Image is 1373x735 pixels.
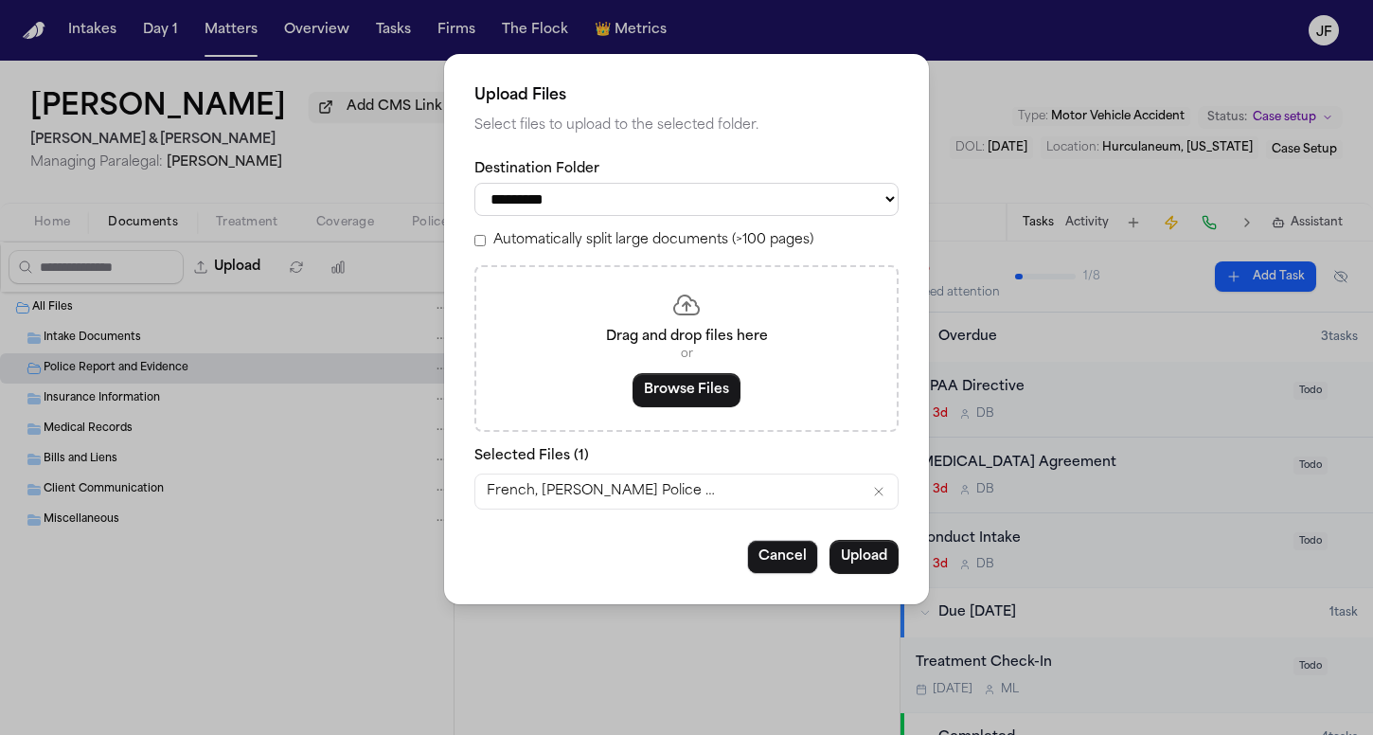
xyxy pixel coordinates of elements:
[487,482,723,501] span: French, [PERSON_NAME] Police Report.pdf
[474,160,899,179] label: Destination Folder
[499,347,874,362] p: or
[474,84,899,107] h2: Upload Files
[474,447,899,466] p: Selected Files ( 1 )
[871,484,886,499] button: Remove French, Darrell_ Police Report.pdf
[829,540,899,574] button: Upload
[493,231,813,250] label: Automatically split large documents (>100 pages)
[474,115,899,137] p: Select files to upload to the selected folder.
[633,373,740,407] button: Browse Files
[747,540,818,574] button: Cancel
[499,328,874,347] p: Drag and drop files here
